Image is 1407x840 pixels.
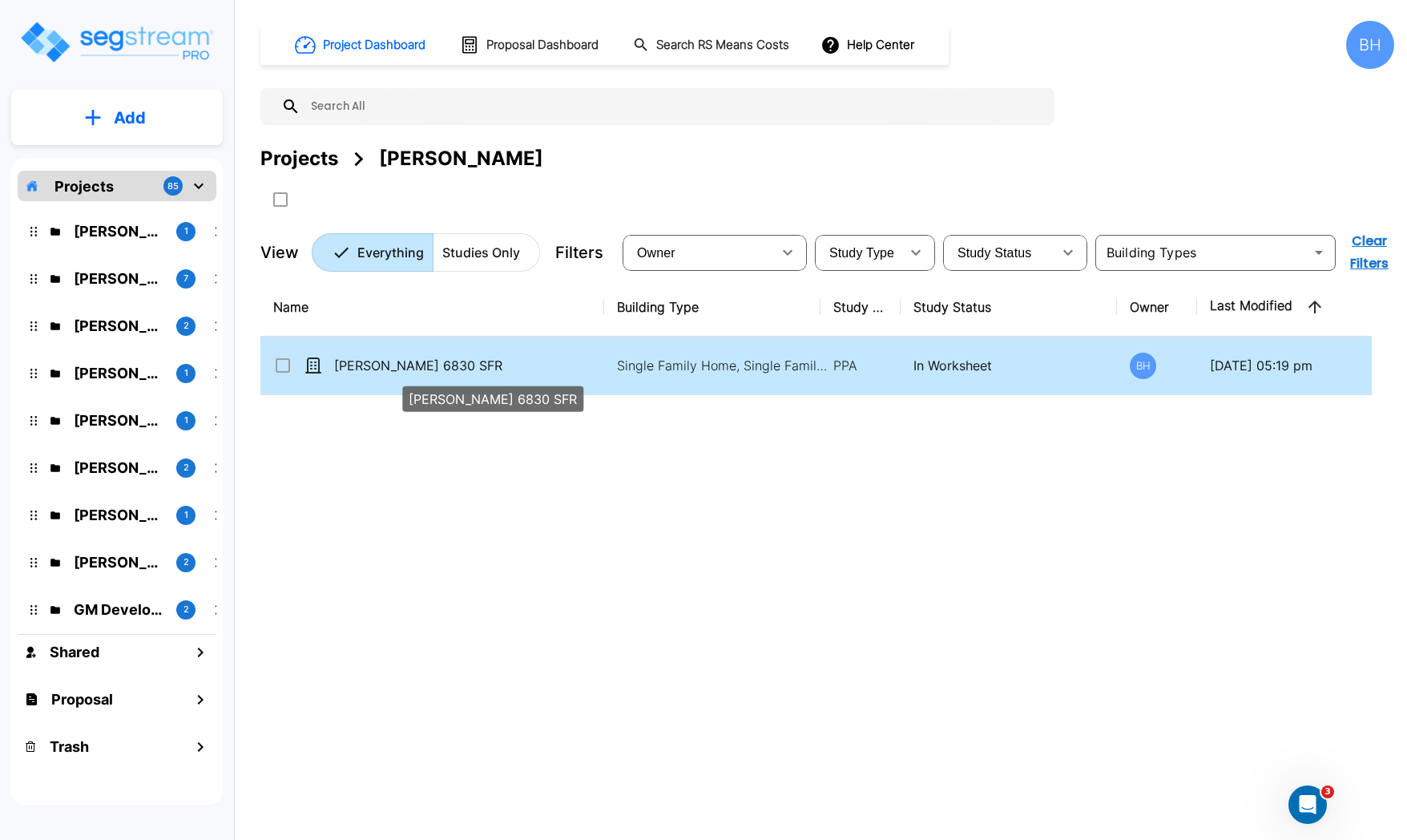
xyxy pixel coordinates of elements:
p: Filters [555,240,603,265]
h1: Proposal Dashboard [486,36,599,55]
p: Thomas Bittner [74,457,163,479]
p: 1 [184,366,188,380]
h1: Shared [50,641,99,663]
button: Studies Only [433,233,540,272]
p: [DATE] 05:19 pm [1210,356,1361,375]
p: Studies Only [442,243,520,262]
p: Everything [357,243,424,262]
div: Select [818,230,900,275]
input: Building Types [1100,241,1304,264]
p: View [260,240,299,265]
th: Last Modified [1197,278,1373,337]
div: Select [626,230,772,275]
th: Owner [1117,278,1197,337]
p: Dwight Manley [74,504,163,526]
p: James Aldrich [74,551,163,573]
p: 1 [184,224,188,238]
p: PPA [833,356,888,375]
p: 1 [184,508,188,522]
p: 1 [184,414,188,427]
p: Paxton Guymon [74,220,163,242]
button: Add [11,95,223,141]
button: Search RS Means Costs [627,30,798,61]
div: BH [1346,21,1394,69]
p: [PERSON_NAME] 6830 SFR [334,356,598,375]
p: 2 [183,461,189,475]
p: [PERSON_NAME] 6830 SFR [409,390,577,409]
span: Study Status [957,246,1032,260]
p: 2 [183,603,189,616]
iframe: Intercom live chat [1288,785,1327,824]
h1: Search RS Means Costs [656,36,789,55]
th: Study Type [820,278,901,337]
p: 7 [183,272,188,285]
h1: Proposal [51,689,113,710]
span: Owner [637,246,675,260]
div: Projects [260,144,338,173]
h1: Trash [50,736,89,757]
h1: Project Dashboard [323,36,425,55]
p: Scott Thomas [74,410,163,431]
p: 85 [167,180,179,193]
p: 2 [183,555,189,569]
div: [PERSON_NAME] [379,144,543,173]
input: Search All [300,88,1046,125]
button: Proposal Dashboard [454,28,607,62]
div: BH [1130,353,1156,379]
span: Study Type [829,246,894,260]
button: Everything [312,233,433,272]
p: Projects [54,176,114,197]
p: Add [114,106,146,130]
button: SelectAll [264,184,296,216]
th: Study Status [901,278,1117,337]
img: Logo [18,19,215,65]
span: 3 [1321,785,1334,798]
p: Mike Schoenfeld [74,268,163,289]
button: Clear Filters [1344,225,1395,280]
p: Single Family Home, Single Family Home Site [617,356,833,375]
button: Open [1308,241,1330,264]
p: GM Development [74,599,163,620]
button: Project Dashboard [288,27,434,63]
th: Name [260,278,604,337]
button: Help Center [817,30,921,60]
div: Platform [312,233,540,272]
th: Building Type [604,278,820,337]
p: 2 [183,319,189,333]
p: In Worksheet [913,356,1104,375]
p: Mark Dempster [74,315,163,337]
p: Tom Patel 2024 [74,362,163,384]
div: Select [946,230,1052,275]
